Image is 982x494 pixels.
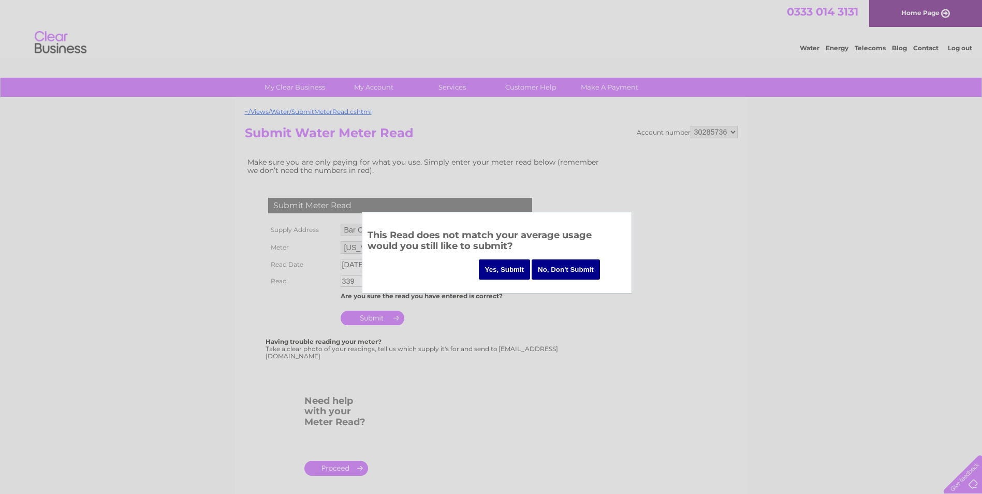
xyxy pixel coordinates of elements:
[913,44,939,52] a: Contact
[247,6,736,50] div: Clear Business is a trading name of Verastar Limited (registered in [GEOGRAPHIC_DATA] No. 3667643...
[948,44,972,52] a: Log out
[532,259,600,280] input: No, Don't Submit
[800,44,819,52] a: Water
[787,5,858,18] a: 0333 014 3131
[826,44,848,52] a: Energy
[892,44,907,52] a: Blog
[34,27,87,59] img: logo.png
[479,259,531,280] input: Yes, Submit
[368,228,626,256] h3: This Read does not match your average usage would you still like to submit?
[855,44,886,52] a: Telecoms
